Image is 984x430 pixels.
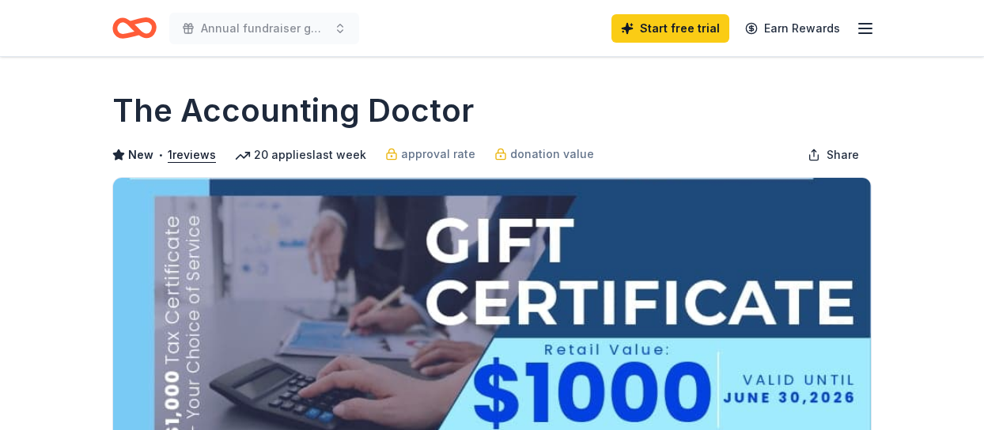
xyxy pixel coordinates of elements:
span: Annual fundraiser gala 2025 [201,19,327,38]
div: 20 applies last week [235,145,366,164]
button: 1reviews [168,145,216,164]
a: donation value [494,145,594,164]
a: Earn Rewards [736,14,850,43]
button: Share [795,139,872,171]
span: New [128,145,153,164]
span: donation value [510,145,594,164]
button: Annual fundraiser gala 2025 [169,13,359,44]
a: approval rate [385,145,475,164]
span: • [158,149,164,161]
a: Start free trial [611,14,729,43]
span: approval rate [401,145,475,164]
h1: The Accounting Doctor [112,89,474,133]
a: Home [112,9,157,47]
span: Share [827,145,859,164]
